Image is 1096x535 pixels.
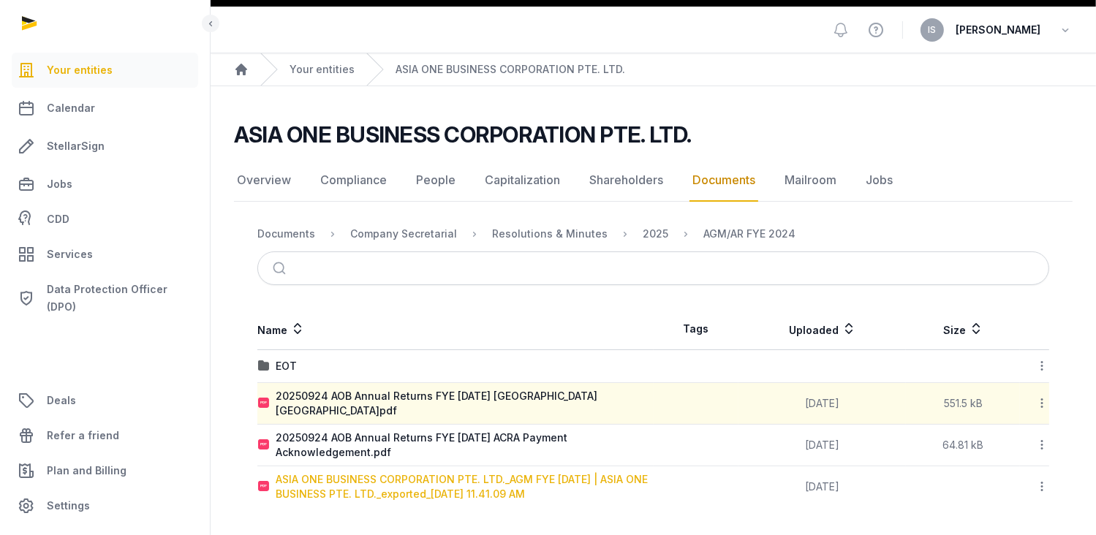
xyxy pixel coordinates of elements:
a: Deals [12,383,198,418]
a: Jobs [863,159,896,202]
img: pdf.svg [258,481,270,493]
div: Company Secretarial [350,227,457,241]
div: Виджет чата [1023,465,1096,535]
div: 2025 [643,227,668,241]
img: folder.svg [258,360,270,372]
div: 20250924 AOB Annual Returns FYE [DATE] ACRA Payment Acknowledgement.pdf [276,430,653,460]
a: People [413,159,458,202]
div: Documents [257,227,315,241]
span: Plan and Billing [47,462,126,479]
th: Uploaded [738,308,906,350]
a: Compliance [317,159,390,202]
a: Jobs [12,167,198,202]
span: Services [47,246,93,263]
a: Your entities [290,62,355,77]
button: IS [921,18,944,42]
div: 20250924 AOB Annual Returns FYE [DATE] [GEOGRAPHIC_DATA] [GEOGRAPHIC_DATA]pdf [276,389,653,418]
span: Deals [47,392,76,409]
a: Documents [689,159,758,202]
span: [DATE] [805,439,839,451]
nav: Tabs [234,159,1073,202]
a: CDD [12,205,198,234]
span: [DATE] [805,397,839,409]
a: Data Protection Officer (DPO) [12,275,198,322]
span: StellarSign [47,137,105,155]
td: 64.81 kB [906,425,1020,466]
span: [DATE] [805,480,839,493]
th: Size [906,308,1020,350]
a: Overview [234,159,294,202]
a: Shareholders [586,159,666,202]
img: pdf.svg [258,398,270,409]
div: Resolutions & Minutes [492,227,608,241]
a: ASIA ONE BUSINESS CORPORATION PTE. LTD. [396,62,625,77]
a: Services [12,237,198,272]
button: Submit [264,252,298,284]
div: ASIA ONE BUSINESS CORPORATION PTE. LTD._AGM FYE [DATE] | ASIA ONE BUSINESS PTE. LTD._exported_[DA... [276,472,653,501]
a: Your entities [12,53,198,88]
a: Capitalization [482,159,563,202]
span: IS [929,26,937,34]
div: AGM/AR FYE 2024 [703,227,795,241]
h2: ASIA ONE BUSINESS CORPORATION PTE. LTD. [234,121,692,148]
span: CDD [47,210,69,228]
img: pdf.svg [258,439,270,451]
span: Your entities [47,61,113,79]
a: Refer a friend [12,418,198,453]
nav: Breadcrumb [211,53,1096,86]
span: [PERSON_NAME] [956,21,1040,39]
nav: Breadcrumb [257,216,1049,251]
a: Mailroom [782,159,839,202]
a: StellarSign [12,129,198,164]
span: Calendar [47,99,95,117]
a: Plan and Billing [12,453,198,488]
th: Tags [654,308,739,350]
span: Settings [47,497,90,515]
td: 551.5 kB [906,383,1020,425]
a: Settings [12,488,198,523]
span: Refer a friend [47,427,119,444]
th: Name [257,308,654,350]
span: Jobs [47,175,72,193]
a: Calendar [12,91,198,126]
div: EOT [276,359,297,373]
iframe: Chat Widget [1023,465,1096,535]
span: Data Protection Officer (DPO) [47,281,192,316]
